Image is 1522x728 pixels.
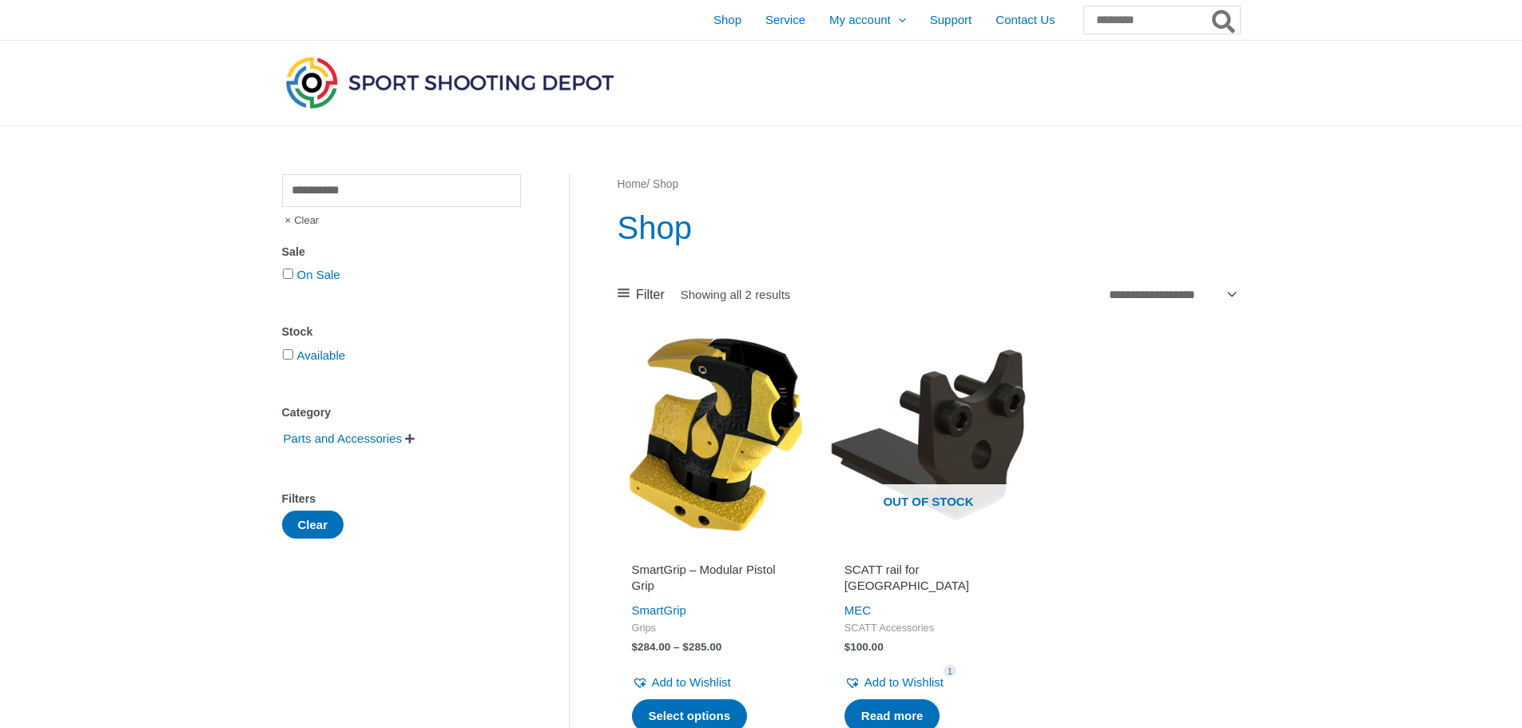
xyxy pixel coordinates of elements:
[618,174,1240,195] nav: Breadcrumb
[632,641,638,653] span: $
[844,562,1012,593] h2: SCATT rail for [GEOGRAPHIC_DATA]
[1103,282,1240,306] select: Shop order
[632,622,800,635] span: Grips
[830,336,1027,533] a: Out of stock
[944,665,956,677] span: 1
[282,487,521,511] div: Filters
[632,562,800,599] a: SmartGrip – Modular Pistol Grip
[652,675,731,689] span: Add to Wishlist
[632,641,671,653] bdi: 284.00
[618,336,814,533] img: SmartGrip - Modular Pistol Grip
[682,641,689,653] span: $
[844,543,1012,562] iframe: Customer reviews powered by Trustpilot
[632,671,731,694] a: Add to Wishlist
[1209,6,1240,34] button: Search
[844,641,851,653] span: $
[282,241,521,264] div: Sale
[283,269,293,279] input: On Sale
[632,603,686,617] a: SmartGrip
[282,511,344,539] button: Clear
[282,53,618,112] img: Sport Shooting Depot
[674,641,680,653] span: –
[844,641,884,653] bdi: 100.00
[297,348,346,362] a: Available
[282,431,403,444] a: Parts and Accessories
[844,671,944,694] a: Add to Wishlist
[283,349,293,360] input: Available
[844,562,1012,599] a: SCATT rail for [GEOGRAPHIC_DATA]
[618,283,665,307] a: Filter
[636,283,665,307] span: Filter
[282,207,320,234] span: Clear
[618,178,647,190] a: Home
[864,675,944,689] span: Add to Wishlist
[844,622,1012,635] span: SCATT Accessories
[282,401,521,424] div: Category
[632,543,800,562] iframe: Customer reviews powered by Trustpilot
[844,603,871,617] a: MEC
[682,641,721,653] bdi: 285.00
[405,433,415,444] span: 
[297,268,340,281] a: On Sale
[830,336,1027,533] img: SCATT rail for Pardini
[282,425,403,452] span: Parts and Accessories
[842,484,1015,521] span: Out of stock
[632,562,800,593] h2: SmartGrip – Modular Pistol Grip
[618,205,1240,250] h1: Shop
[681,288,791,300] p: Showing all 2 results
[282,320,521,344] div: Stock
